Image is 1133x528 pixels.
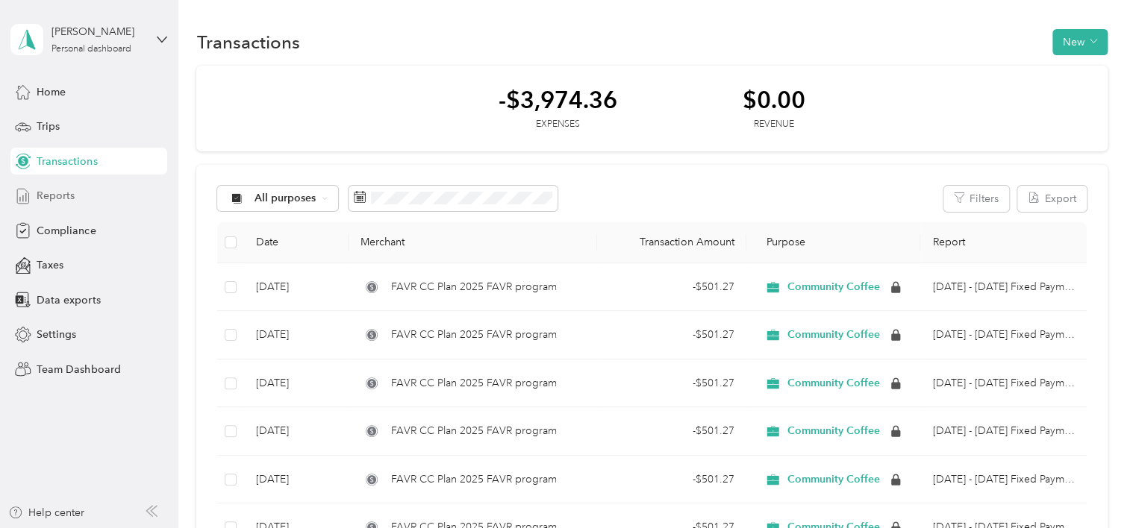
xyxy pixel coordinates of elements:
[390,423,556,439] span: FAVR CC Plan 2025 FAVR program
[920,359,1086,408] td: Jul 1 - 31, 2025 Fixed Payment
[390,279,556,295] span: FAVR CC Plan 2025 FAVR program
[609,375,734,392] div: - $501.27
[920,222,1086,263] th: Report
[51,24,145,40] div: [PERSON_NAME]
[390,327,556,343] span: FAVR CC Plan 2025 FAVR program
[920,456,1086,504] td: May 1 - 31, 2025 Fixed Payment
[244,311,349,359] td: [DATE]
[51,45,131,54] div: Personal dashboard
[920,311,1086,359] td: Aug 1 - 31, 2025 Fixed Payment
[499,87,617,113] div: -$3,974.36
[787,424,880,438] span: Community Coffee
[37,154,97,169] span: Transactions
[787,377,880,390] span: Community Coffee
[943,186,1009,212] button: Filters
[609,423,734,439] div: - $501.27
[37,292,100,308] span: Data exports
[390,471,556,488] span: FAVR CC Plan 2025 FAVR program
[920,407,1086,456] td: Jun 1 - 30, 2025 Fixed Payment
[8,505,84,521] button: Help center
[37,119,60,134] span: Trips
[37,223,96,239] span: Compliance
[787,328,880,342] span: Community Coffee
[244,456,349,504] td: [DATE]
[597,222,746,263] th: Transaction Amount
[743,87,805,113] div: $0.00
[787,280,880,294] span: Community Coffee
[390,375,556,392] span: FAVR CC Plan 2025 FAVR program
[244,263,349,312] td: [DATE]
[37,257,63,273] span: Taxes
[1052,29,1108,55] button: New
[37,362,120,377] span: Team Dashboard
[758,236,805,248] span: Purpose
[499,118,617,131] div: Expenses
[244,222,349,263] th: Date
[920,263,1086,312] td: Sep 1 - 30, 2025 Fixed Payment
[609,279,734,295] div: - $501.27
[37,188,75,204] span: Reports
[1049,444,1133,528] iframe: Everlance-gr Chat Button Frame
[244,407,349,456] td: [DATE]
[787,473,880,486] span: Community Coffee
[37,84,66,100] span: Home
[196,34,299,50] h1: Transactions
[1017,186,1087,212] button: Export
[609,471,734,488] div: - $501.27
[743,118,805,131] div: Revenue
[244,359,349,408] td: [DATE]
[609,327,734,343] div: - $501.27
[37,327,76,342] span: Settings
[255,193,316,204] span: All purposes
[349,222,597,263] th: Merchant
